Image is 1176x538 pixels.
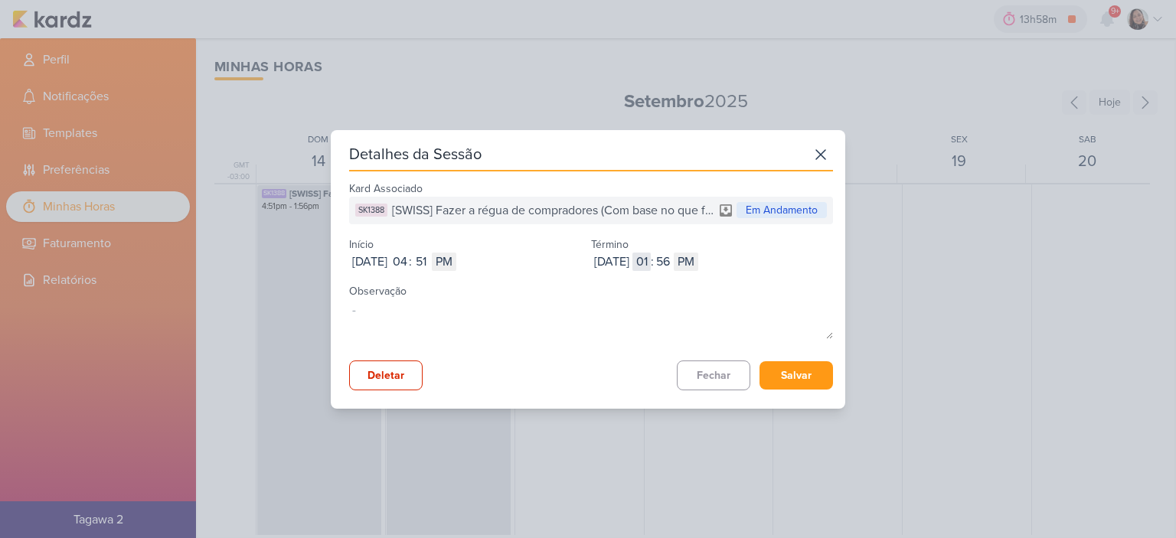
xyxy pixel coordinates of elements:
[349,360,423,390] button: Deletar
[349,238,374,251] label: Início
[409,253,412,271] div: :
[759,361,833,390] button: Salvar
[392,201,714,220] span: [SWISS] Fazer a régua de compradores (Com base no que foi apresentado pelo cliente)
[651,253,654,271] div: :
[737,202,827,218] div: Em Andamento
[355,204,387,217] div: SK1388
[349,182,423,195] label: Kard Associado
[591,238,629,251] label: Término
[677,360,750,390] button: Fechar
[349,144,482,165] div: Detalhes da Sessão
[349,285,407,298] label: Observação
